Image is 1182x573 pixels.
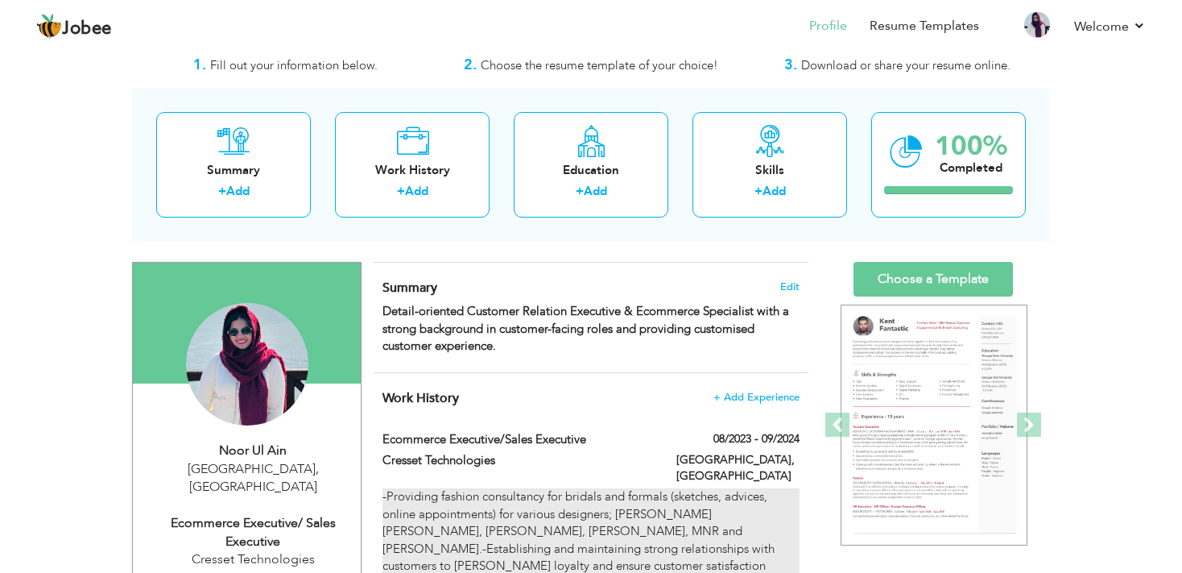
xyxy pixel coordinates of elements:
span: , [316,460,319,478]
span: Choose the resume template of your choice! [481,57,718,73]
div: Ecommerce Executive/ Sales Executive [145,514,361,551]
label: + [397,183,405,200]
label: Cresset Technologies [382,452,653,469]
div: Summary [169,162,298,179]
strong: 1. [193,55,206,75]
strong: 2. [464,55,477,75]
img: Noor Ul Ain [186,303,308,426]
div: [GEOGRAPHIC_DATA] [GEOGRAPHIC_DATA] [145,460,361,497]
span: Jobee [62,20,112,38]
span: Work History [382,389,459,407]
img: Profile Img [1024,12,1050,38]
div: 100% [935,133,1007,160]
span: + Add Experience [713,392,800,403]
a: Jobee [36,14,112,39]
div: Noor Ul Ain [145,442,361,460]
a: Add [405,183,428,199]
label: 08/2023 - 09/2024 [713,431,800,447]
strong: Detail-oriented Customer Relation Executive & Ecommerce Specialist with a strong background in cu... [382,303,789,354]
a: Welcome [1074,17,1146,36]
div: Cresset Technologies [145,550,361,569]
span: Fill out your information below. [210,57,378,73]
div: Completed [935,160,1007,176]
label: + [754,183,763,200]
img: jobee.io [36,14,62,39]
label: + [218,183,226,200]
span: Summary [382,279,437,297]
a: Add [226,183,250,199]
div: Work History [348,162,477,179]
a: Resume Templates [870,17,979,35]
label: [GEOGRAPHIC_DATA], [GEOGRAPHIC_DATA] [676,452,800,484]
a: Add [763,183,786,199]
a: Add [584,183,607,199]
a: Profile [809,17,847,35]
span: Download or share your resume online. [801,57,1010,73]
div: Skills [705,162,834,179]
div: Education [527,162,655,179]
label: Ecommerce Executive/Sales Executive [382,431,653,448]
strong: 3. [784,55,797,75]
h4: This helps to show the companies you have worked for. [382,390,800,406]
span: Edit [780,281,800,293]
h4: Adding a summary is a quick and easy way to highlight your experience and interests. [382,280,800,296]
a: Choose a Template [853,262,1013,297]
label: + [576,183,584,200]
